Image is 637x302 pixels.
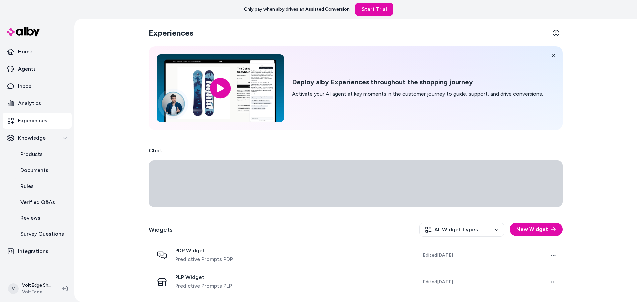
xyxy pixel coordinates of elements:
[175,255,233,263] span: Predictive Prompts PDP
[20,151,43,158] p: Products
[18,99,41,107] p: Analytics
[18,247,48,255] p: Integrations
[510,223,563,236] button: New Widget
[14,210,72,226] a: Reviews
[18,117,47,125] p: Experiences
[20,166,48,174] p: Documents
[22,289,52,295] span: VoltEdge
[292,90,543,98] p: Activate your AI agent at key moments in the customer journey to guide, support, and drive conver...
[3,44,72,60] a: Home
[3,61,72,77] a: Agents
[4,278,57,299] button: VVoltEdge ShopifyVoltEdge
[149,225,173,234] h2: Widgets
[3,113,72,129] a: Experiences
[18,48,32,56] p: Home
[14,147,72,162] a: Products
[18,134,46,142] p: Knowledge
[18,65,36,73] p: Agents
[175,274,232,281] span: PLP Widget
[18,82,31,90] p: Inbox
[22,282,52,289] p: VoltEdge Shopify
[20,198,55,206] p: Verified Q&As
[3,130,72,146] button: Knowledge
[14,226,72,242] a: Survey Questions
[149,146,563,155] h2: Chat
[20,182,34,190] p: Rules
[244,6,350,13] p: Only pay when alby drives an Assisted Conversion
[149,28,193,38] h2: Experiences
[175,247,233,254] span: PDP Widget
[8,283,19,294] span: V
[20,230,64,238] p: Survey Questions
[3,95,72,111] a: Analytics
[419,223,504,237] button: All Widget Types
[3,243,72,259] a: Integrations
[355,3,393,16] a: Start Trial
[7,27,40,36] img: alby Logo
[20,214,40,222] p: Reviews
[292,78,543,86] h2: Deploy alby Experiences throughout the shopping journey
[423,252,453,259] span: Edited [DATE]
[423,279,453,285] span: Edited [DATE]
[3,78,72,94] a: Inbox
[14,194,72,210] a: Verified Q&As
[14,178,72,194] a: Rules
[14,162,72,178] a: Documents
[175,282,232,290] span: Predictive Prompts PLP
